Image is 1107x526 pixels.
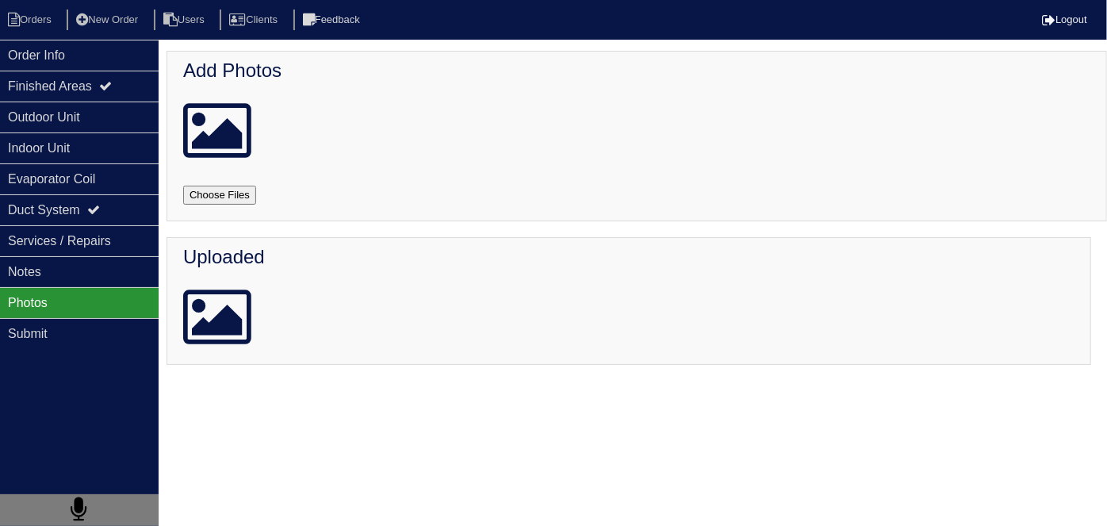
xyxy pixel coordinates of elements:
[1042,13,1087,25] a: Logout
[67,13,151,25] a: New Order
[293,10,373,31] li: Feedback
[220,10,290,31] li: Clients
[220,13,290,25] a: Clients
[67,10,151,31] li: New Order
[183,246,1082,269] h4: Uploaded
[154,10,217,31] li: Users
[183,60,1098,83] h4: Add Photos
[154,13,217,25] a: Users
